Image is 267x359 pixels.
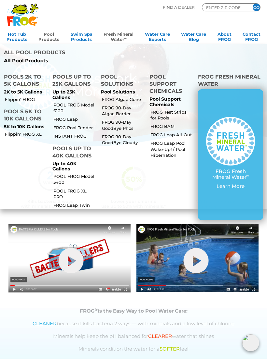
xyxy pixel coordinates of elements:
[218,30,232,43] a: AboutFROG
[101,73,142,89] h4: Pool Solutions
[53,133,95,139] a: INSTANT FROG
[95,307,98,312] sup: ®
[4,49,129,58] h4: All Pool Products
[4,89,45,95] p: 2K to 5K Gallons
[80,308,188,314] strong: FROG is the Easy Way to Pool Water Care:
[52,89,93,100] p: Up to 25K Gallons
[17,333,250,339] p: Minerals help keep the pH balanced for water that shines
[150,140,192,158] a: FROG Leap Pool Wake-Up! / Pool Hibernation
[181,30,206,43] a: Water CareBlog
[101,89,135,95] a: Pool Solutions
[102,96,144,102] a: FROG Algae Gone
[242,334,259,351] img: openIcon
[136,224,259,292] img: Picture3
[160,346,180,352] span: SOFTER
[53,125,95,130] a: FROG Pool Tender
[243,30,260,43] a: ContactFROG
[17,346,250,352] p: Minerals condition the water for a feel
[102,134,144,145] a: FROG 90-Day GoodBye Cloudy
[38,30,59,43] a: PoolProducts
[52,73,93,89] h4: Pools up to 25K Gallons
[149,73,190,96] h4: Pool Support Chemicals
[7,30,27,43] a: Hot TubProducts
[163,3,195,11] p: Find A Dealer
[8,224,131,292] img: Picture1
[4,124,45,130] p: 5K to 10K Gallons
[124,36,127,40] sup: ∞
[148,333,172,339] span: CLEARER
[206,183,255,189] p: Learn More
[102,119,144,131] a: FROG 90-Day GoodBye Phos
[5,131,47,137] a: Flippin' FROG XL
[71,30,92,43] a: Swim SpaProducts
[4,108,45,124] h4: Pools 5K to 10K Gallons
[52,161,93,172] p: Up to 40K Gallons
[206,117,255,192] a: FROG Fresh Mineral Water∞ Learn More
[150,109,192,121] a: FROG Test Strips for Pools
[4,58,129,64] a: All Pool Products
[53,102,95,114] a: POOL FROG Model 6100
[206,168,255,180] p: FROG Fresh Mineral Water
[253,4,260,11] input: GO
[205,5,245,10] input: Zip Code Form
[53,173,95,185] a: POOL FROG Model 5400
[150,123,192,129] a: FROG BAM
[17,321,250,326] p: because it kills bacteria 2 ways — with minerals and a low level of chlorine
[52,145,93,161] h4: Pools up to 40K Gallons
[149,96,190,107] p: Pool Support Chemicals
[150,132,192,138] a: FROG Leap All-Out
[104,30,133,43] a: Fresh MineralWater∞
[102,105,144,117] a: FROG 90-Day Algae Barrier
[53,202,95,208] a: FROG Leap Twin
[246,173,249,178] sup: ∞
[145,30,170,43] a: Water CareExperts
[198,73,263,89] h4: FROG Fresh Mineral Water
[33,320,57,327] span: CLEANER
[53,188,95,200] a: POOL FROG XL PRO
[5,96,47,102] a: Flippin’ FROG
[53,116,95,122] a: FROG Leap
[4,73,45,89] h4: Pools 2K to 5K Gallons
